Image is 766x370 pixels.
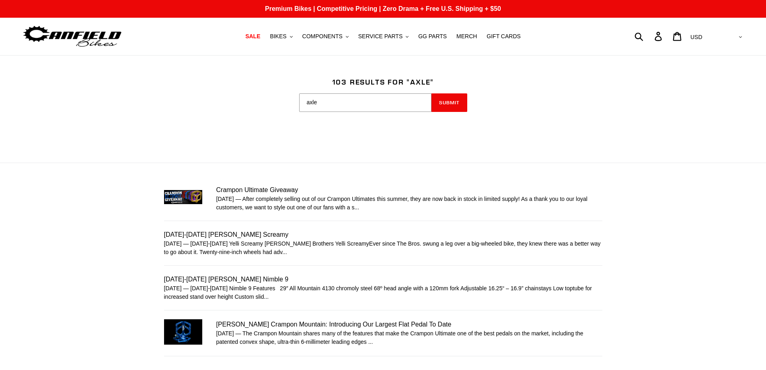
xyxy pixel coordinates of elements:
input: Search [299,93,431,112]
a: SALE [241,31,264,42]
span: GG PARTS [418,33,447,40]
span: BIKES [270,33,286,40]
button: BIKES [266,31,296,42]
span: GIFT CARDS [487,33,521,40]
input: Search [639,27,659,45]
h1: 103 results for "axle" [164,78,602,87]
button: COMPONENTS [298,31,353,42]
button: Submit [431,93,467,112]
a: GIFT CARDS [483,31,525,42]
span: SALE [245,33,260,40]
a: MERCH [452,31,481,42]
img: Canfield Bikes [22,24,123,49]
button: SERVICE PARTS [354,31,413,42]
span: COMPONENTS [302,33,343,40]
span: SERVICE PARTS [358,33,403,40]
a: GG PARTS [414,31,451,42]
span: MERCH [456,33,477,40]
